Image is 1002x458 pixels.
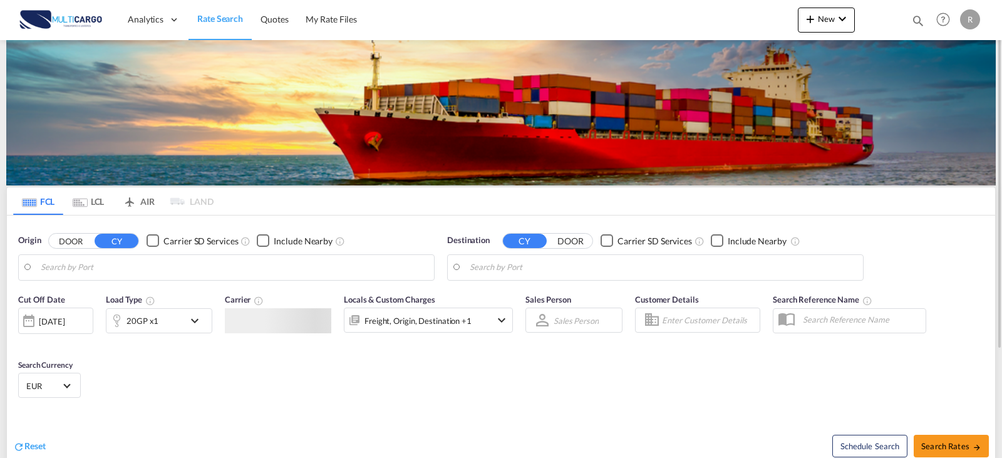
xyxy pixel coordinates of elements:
[364,312,472,330] div: Freight Origin Destination Factory Stuffing
[274,235,333,247] div: Include Nearby
[24,440,46,451] span: Reset
[803,11,818,26] md-icon: icon-plus 400-fg
[773,294,872,304] span: Search Reference Name
[106,294,155,304] span: Load Type
[13,440,46,454] div: icon-refreshReset
[470,258,857,277] input: Search by Port
[127,312,158,330] div: 20GP x1
[797,310,926,329] input: Search Reference Name
[25,377,74,395] md-select: Select Currency: € EUREuro
[163,235,238,247] div: Carrier SD Services
[306,14,357,24] span: My Rate Files
[63,187,113,215] md-tab-item: LCL
[790,236,800,246] md-icon: Unchecked: Ignores neighbouring ports when fetching rates.Checked : Includes neighbouring ports w...
[95,234,138,248] button: CY
[225,294,264,304] span: Carrier
[921,441,981,451] span: Search Rates
[447,234,490,247] span: Destination
[6,40,996,185] img: LCL+%26+FCL+BACKGROUND.png
[832,435,907,457] button: Note: By default Schedule search will only considerorigin ports, destination ports and cut off da...
[240,236,250,246] md-icon: Unchecked: Search for CY (Container Yard) services for all selected carriers.Checked : Search for...
[113,187,163,215] md-tab-item: AIR
[335,236,345,246] md-icon: Unchecked: Ignores neighbouring ports when fetching rates.Checked : Includes neighbouring ports w...
[18,294,65,304] span: Cut Off Date
[503,234,547,248] button: CY
[18,333,28,350] md-datepicker: Select
[973,443,981,452] md-icon: icon-arrow-right
[257,234,333,247] md-checkbox: Checkbox No Ink
[106,308,212,333] div: 20GP x1icon-chevron-down
[122,194,137,204] md-icon: icon-airplane
[862,296,872,306] md-icon: Your search will be saved by the below given name
[911,14,925,28] md-icon: icon-magnify
[13,187,63,215] md-tab-item: FCL
[18,234,41,247] span: Origin
[662,311,756,330] input: Enter Customer Details
[728,235,787,247] div: Include Nearby
[18,308,93,334] div: [DATE]
[798,8,855,33] button: icon-plus 400-fgNewicon-chevron-down
[803,14,850,24] span: New
[49,234,93,248] button: DOOR
[960,9,980,29] div: R
[13,441,24,452] md-icon: icon-refresh
[187,313,209,328] md-icon: icon-chevron-down
[494,313,509,328] md-icon: icon-chevron-down
[911,14,925,33] div: icon-magnify
[41,258,428,277] input: Search by Port
[147,234,238,247] md-checkbox: Checkbox No Ink
[635,294,698,304] span: Customer Details
[525,294,571,304] span: Sales Person
[18,360,73,370] span: Search Currency
[19,6,103,34] img: 82db67801a5411eeacfdbd8acfa81e61.png
[711,234,787,247] md-checkbox: Checkbox No Ink
[39,316,65,327] div: [DATE]
[145,296,155,306] md-icon: icon-information-outline
[549,234,592,248] button: DOOR
[932,9,954,30] span: Help
[254,296,264,306] md-icon: The selected Trucker/Carrierwill be displayed in the rate results If the rates are from another f...
[261,14,288,24] span: Quotes
[344,308,513,333] div: Freight Origin Destination Factory Stuffingicon-chevron-down
[601,234,692,247] md-checkbox: Checkbox No Ink
[932,9,960,31] div: Help
[617,235,692,247] div: Carrier SD Services
[26,380,61,392] span: EUR
[835,11,850,26] md-icon: icon-chevron-down
[914,435,989,457] button: Search Ratesicon-arrow-right
[695,236,705,246] md-icon: Unchecked: Search for CY (Container Yard) services for all selected carriers.Checked : Search for...
[552,311,600,330] md-select: Sales Person
[197,13,243,24] span: Rate Search
[13,187,214,215] md-pagination-wrapper: Use the left and right arrow keys to navigate between tabs
[344,294,435,304] span: Locals & Custom Charges
[128,13,163,26] span: Analytics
